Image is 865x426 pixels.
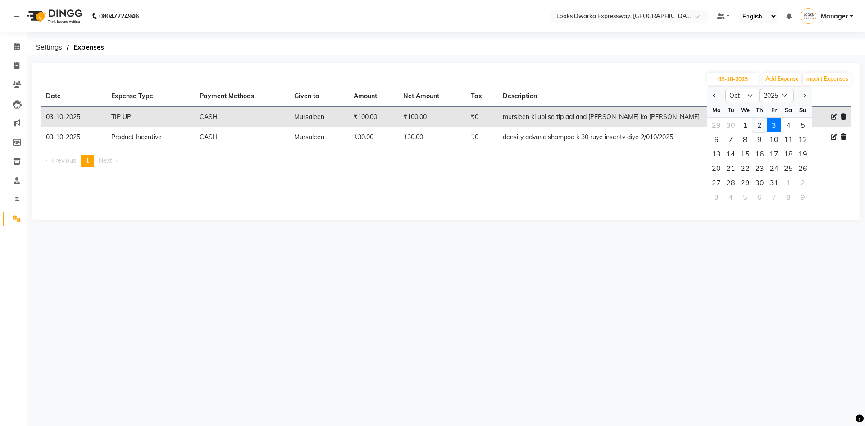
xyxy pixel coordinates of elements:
[348,127,398,147] td: ₹30.00
[99,156,112,165] span: Next
[767,190,781,204] div: 7
[465,127,497,147] td: ₹0
[767,147,781,161] div: Friday, October 17, 2025
[724,118,738,132] div: Tuesday, September 30, 2025
[752,118,767,132] div: Thursday, October 2, 2025
[23,4,85,29] img: logo
[41,155,851,167] nav: Pagination
[497,107,798,128] td: mursleen ki upi se tip aai and [PERSON_NAME] ko [PERSON_NAME]
[106,107,195,128] td: TIP UPI
[709,147,724,161] div: 13
[709,103,724,117] div: Mo
[724,147,738,161] div: 14
[709,132,724,147] div: 6
[752,175,767,190] div: Thursday, October 30, 2025
[781,118,796,132] div: 4
[781,190,796,204] div: Saturday, November 8, 2025
[709,118,724,132] div: 29
[781,103,796,117] div: Sa
[194,86,289,107] th: Payment Methods
[767,190,781,204] div: Friday, November 7, 2025
[752,147,767,161] div: 16
[709,190,724,204] div: Monday, November 3, 2025
[738,175,752,190] div: Wednesday, October 29, 2025
[781,147,796,161] div: 18
[781,175,796,190] div: Saturday, November 1, 2025
[796,118,810,132] div: 5
[738,132,752,147] div: Wednesday, October 8, 2025
[724,190,738,204] div: Tuesday, November 4, 2025
[738,132,752,147] div: 8
[796,147,810,161] div: Sunday, October 19, 2025
[289,127,348,147] td: Mursaleen
[99,4,139,29] b: 08047224946
[724,190,738,204] div: 4
[781,161,796,175] div: 25
[796,175,810,190] div: Sunday, November 2, 2025
[796,103,810,117] div: Su
[398,107,465,128] td: ₹100.00
[32,39,67,55] span: Settings
[724,118,738,132] div: 30
[781,118,796,132] div: Saturday, October 4, 2025
[724,161,738,175] div: 21
[398,86,465,107] th: Net Amount
[724,147,738,161] div: Tuesday, October 14, 2025
[738,190,752,204] div: 5
[763,73,801,85] button: Add Expense
[752,118,767,132] div: 2
[398,127,465,147] td: ₹30.00
[767,118,781,132] div: 3
[497,86,798,107] th: Description
[760,89,794,102] select: Select year
[106,86,195,107] th: Expense Type
[738,161,752,175] div: Wednesday, October 22, 2025
[796,132,810,147] div: 12
[106,127,195,147] td: Product Incentive
[724,175,738,190] div: Tuesday, October 28, 2025
[796,161,810,175] div: 26
[767,161,781,175] div: 24
[289,86,348,107] th: Given to
[41,127,106,147] td: 03-10-2025
[738,118,752,132] div: 1
[796,132,810,147] div: Sunday, October 12, 2025
[781,132,796,147] div: Saturday, October 11, 2025
[767,175,781,190] div: 31
[709,161,724,175] div: 20
[752,161,767,175] div: Thursday, October 23, 2025
[752,103,767,117] div: Th
[752,161,767,175] div: 23
[709,175,724,190] div: Monday, October 27, 2025
[738,103,752,117] div: We
[752,190,767,204] div: 6
[724,161,738,175] div: Tuesday, October 21, 2025
[738,161,752,175] div: 22
[289,107,348,128] td: Mursaleen
[41,107,106,128] td: 03-10-2025
[709,175,724,190] div: 27
[724,132,738,147] div: 7
[767,147,781,161] div: 17
[709,118,724,132] div: Monday, September 29, 2025
[69,39,109,55] span: Expenses
[724,175,738,190] div: 28
[738,190,752,204] div: Wednesday, November 5, 2025
[738,147,752,161] div: Wednesday, October 15, 2025
[781,147,796,161] div: Saturday, October 18, 2025
[724,132,738,147] div: Tuesday, October 7, 2025
[709,161,724,175] div: Monday, October 20, 2025
[796,161,810,175] div: Sunday, October 26, 2025
[781,132,796,147] div: 11
[709,147,724,161] div: Monday, October 13, 2025
[86,156,89,165] span: 1
[725,89,760,102] select: Select month
[801,8,816,24] img: Manager
[803,73,851,85] button: Import Expenses
[752,132,767,147] div: 9
[781,190,796,204] div: 8
[781,161,796,175] div: Saturday, October 25, 2025
[796,190,810,204] div: 9
[709,132,724,147] div: Monday, October 6, 2025
[41,86,106,107] th: Date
